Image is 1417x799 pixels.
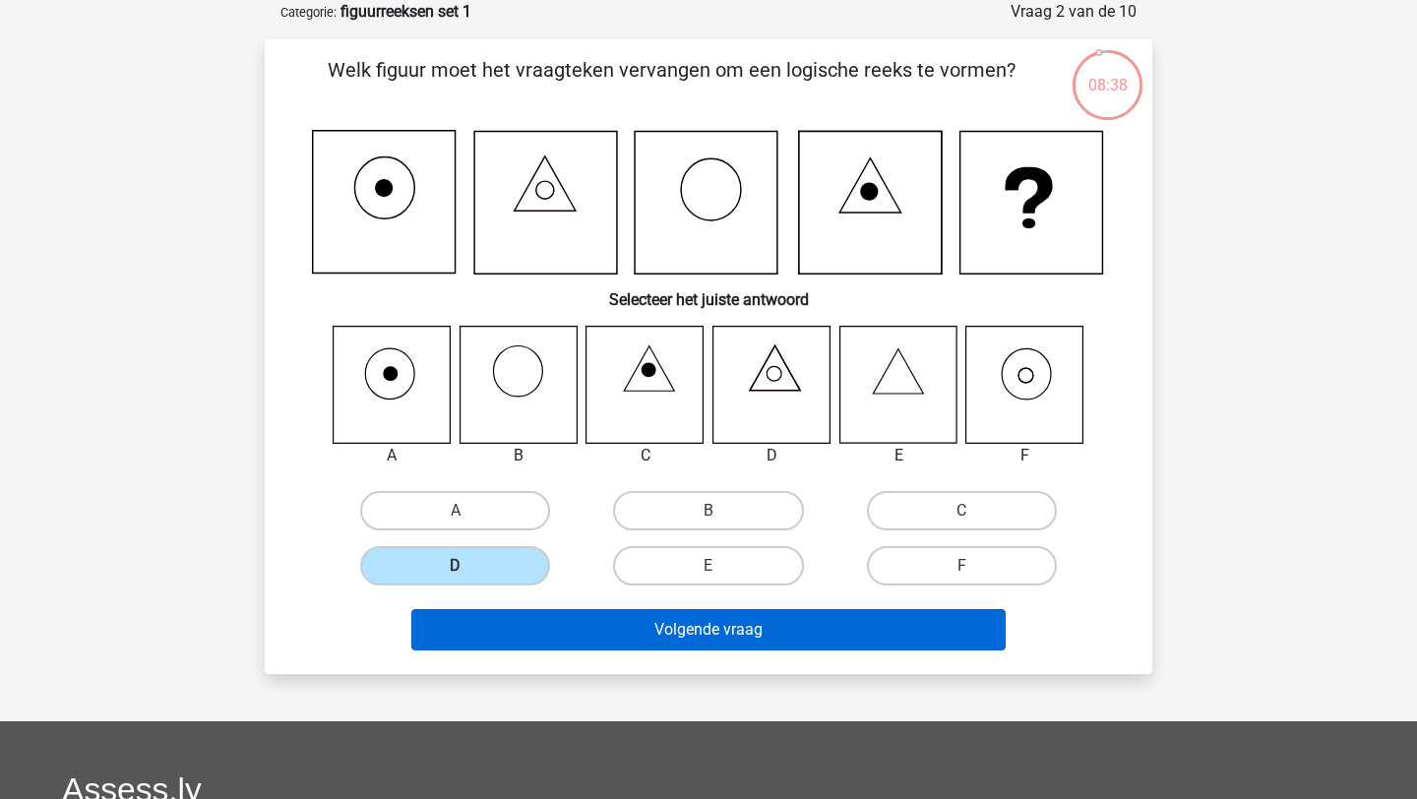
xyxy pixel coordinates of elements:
[1071,48,1144,97] div: 08:38
[296,55,1047,114] p: Welk figuur moet het vraagteken vervangen om een logische reeks te vormen?
[867,491,1057,530] label: C
[613,546,803,585] label: E
[296,275,1121,309] h6: Selecteer het juiste antwoord
[571,444,719,467] div: C
[445,444,593,467] div: B
[867,546,1057,585] label: F
[360,491,550,530] label: A
[360,546,550,585] label: D
[340,2,471,21] strong: figuurreeksen set 1
[613,491,803,530] label: B
[318,444,466,467] div: A
[280,5,337,20] small: Categorie:
[411,609,1007,650] button: Volgende vraag
[698,444,846,467] div: D
[825,444,973,467] div: E
[951,444,1099,467] div: F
